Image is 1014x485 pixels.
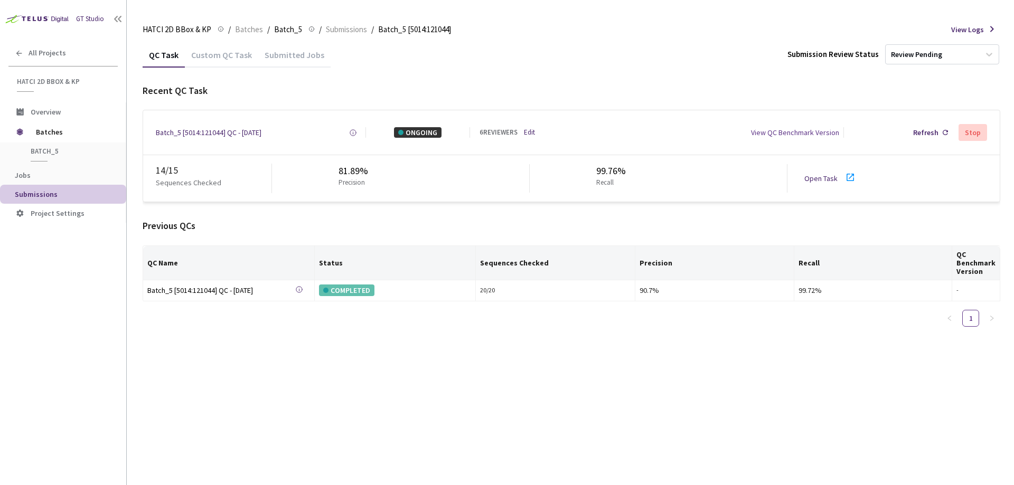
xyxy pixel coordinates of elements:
li: 1 [962,310,979,327]
div: Submitted Jobs [258,50,331,68]
span: Batch_5 [5014:121044] [378,23,451,36]
span: Submissions [326,23,367,36]
a: Batch_5 [5014:121044] QC - [DATE] [156,127,261,138]
div: View QC Benchmark Version [751,127,839,138]
th: Recall [794,246,952,280]
p: Precision [339,178,365,188]
span: Jobs [15,170,31,180]
span: right [989,315,995,321]
div: Batch_5 [5014:121044] QC - [DATE] [147,284,295,296]
li: / [319,23,322,36]
a: Batches [233,23,265,35]
span: Batch_5 [31,147,109,156]
div: Recent QC Task [143,84,1000,98]
div: Submission Review Status [787,49,879,60]
div: ONGOING [394,127,442,138]
button: left [941,310,958,327]
span: View Logs [951,24,984,35]
th: Sequences Checked [476,246,635,280]
div: QC Task [143,50,185,68]
div: Previous QCs [143,219,1000,233]
button: right [983,310,1000,327]
li: Next Page [983,310,1000,327]
div: Stop [965,128,981,137]
div: 81.89% [339,164,369,178]
a: Batch_5 [5014:121044] QC - [DATE] [147,284,295,297]
span: HATCI 2D BBox & KP [17,77,111,86]
th: QC Name [143,246,315,280]
li: / [228,23,231,36]
div: - [956,286,996,296]
div: COMPLETED [319,284,374,296]
p: Recall [596,178,622,188]
span: Submissions [15,189,58,199]
a: Edit [524,128,535,138]
th: QC Benchmark Version [952,246,1000,280]
p: Sequences Checked [156,177,221,188]
div: 99.76% [596,164,626,178]
span: Overview [31,107,61,117]
div: Review Pending [891,50,942,60]
div: 20 / 20 [480,286,631,296]
a: Submissions [324,23,369,35]
li: Previous Page [941,310,958,327]
th: Precision [635,246,794,280]
span: Batches [36,121,108,142]
span: Batch_5 [274,23,302,36]
div: 6 REVIEWERS [480,128,518,138]
li: / [371,23,374,36]
span: left [946,315,953,321]
th: Status [315,246,476,280]
div: Refresh [913,127,938,138]
div: 90.7% [640,284,790,296]
span: Batches [235,23,263,36]
div: GT Studio [76,14,104,24]
span: All Projects [29,49,66,58]
div: 14 / 15 [156,164,271,177]
li: / [267,23,270,36]
a: 1 [963,310,979,326]
a: Open Task [804,174,838,183]
span: Project Settings [31,208,84,218]
span: HATCI 2D BBox & KP [143,23,211,36]
div: Custom QC Task [185,50,258,68]
div: 99.72% [799,284,947,296]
